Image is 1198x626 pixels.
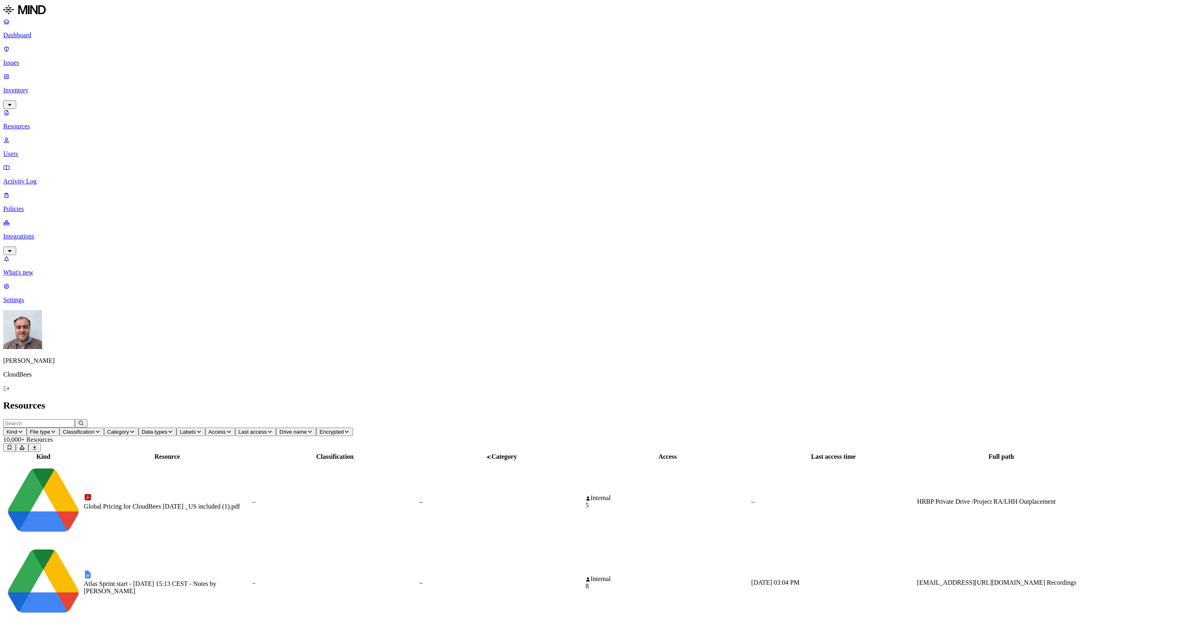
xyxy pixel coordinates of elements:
a: MIND [3,3,1195,18]
p: Policies [3,205,1195,213]
img: google-docs.svg [84,571,92,579]
a: Users [3,136,1195,158]
p: Inventory [3,87,1195,94]
p: Issues [3,59,1195,66]
span: Classification [63,429,95,435]
span: Last access [238,429,267,435]
p: Users [3,150,1195,158]
p: Resources [3,123,1195,130]
span: Access [209,429,226,435]
p: What's new [3,269,1195,276]
a: Settings [3,283,1195,304]
a: Activity Log [3,164,1195,185]
a: Resources [3,109,1195,130]
span: [DATE] 03:04 PM [751,579,800,586]
a: Policies [3,192,1195,213]
div: Atlas Sprint start - [DATE] 15:13 CEST - Notes by [PERSON_NAME] [84,580,251,595]
p: Settings [3,296,1195,304]
span: Category [492,453,517,460]
div: HRBP Private Drive /Project RA/LHH Outplacement [917,498,1085,505]
div: Access [585,453,749,460]
div: Resource [84,453,251,460]
span: Labels [180,429,196,435]
span: Kind [6,429,17,435]
span: Drive name [279,429,307,435]
span: Encrypted [319,429,344,435]
div: [EMAIL_ADDRESS][URL][DOMAIN_NAME] Recordings [917,579,1085,586]
p: Activity Log [3,178,1195,185]
span: – [419,498,423,505]
img: MIND [3,3,46,16]
div: Global Pricing for CloudBees [DATE] _US included (1).pdf [84,503,251,510]
h2: Resources [3,400,1195,411]
a: What's new [3,255,1195,276]
a: Dashboard [3,18,1195,39]
a: Issues [3,45,1195,66]
div: Full path [917,453,1085,460]
div: Kind [4,453,82,460]
span: 10,000+ Resources [3,436,53,443]
div: 5 [585,502,749,509]
input: Search [3,419,75,428]
span: – [252,579,255,586]
p: Integrations [3,233,1195,240]
img: Filip Vlasic [3,310,42,349]
div: Classification [252,453,418,460]
a: Inventory [3,73,1195,108]
img: google-drive.svg [4,543,82,621]
img: adobe-pdf.svg [84,493,92,501]
div: 8 [585,583,749,590]
span: – [252,498,255,505]
p: CloudBees [3,371,1195,378]
span: – [419,579,423,586]
p: Dashboard [3,32,1195,39]
span: Data types [142,429,168,435]
span: – [751,498,755,505]
div: Internal [585,494,749,502]
div: Internal [585,575,749,583]
span: Category [107,429,129,435]
span: File type [30,429,50,435]
a: Integrations [3,219,1195,254]
img: google-drive.svg [4,462,82,540]
div: Last access time [751,453,916,460]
